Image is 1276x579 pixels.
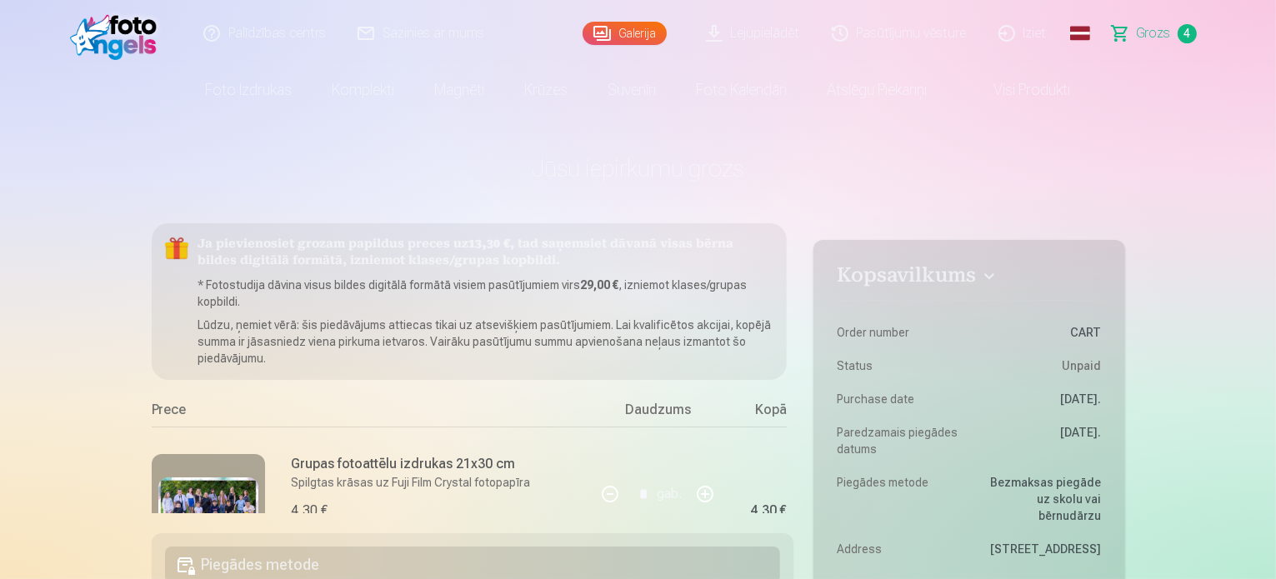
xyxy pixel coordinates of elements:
button: Kopsavilkums [837,263,1101,293]
img: /fa1 [70,7,166,60]
a: Foto kalendāri [677,67,808,113]
a: Atslēgu piekariņi [808,67,948,113]
dd: [DATE]. [978,424,1102,457]
h1: Jūsu iepirkumu grozs [152,153,1125,183]
div: 4,30 € [292,501,328,521]
b: 29,00 € [581,278,619,292]
a: Magnēti [415,67,505,113]
p: Lūdzu, ņemiet vērā: šis piedāvājums attiecas tikai uz atsevišķiem pasūtījumiem. Lai kvalificētos ... [198,317,774,367]
div: Kopā [720,400,787,427]
dd: [STREET_ADDRESS] [978,541,1102,557]
a: Suvenīri [588,67,677,113]
dt: Status [837,357,961,374]
span: 4 [1178,24,1197,43]
div: gab. [657,474,682,514]
p: * Fotostudija dāvina visus bildes digitālā formātā visiem pasūtījumiem virs , izniemot klases/gru... [198,277,774,310]
dt: Order number [837,324,961,341]
dd: [DATE]. [978,391,1102,407]
b: 13,30 € [469,238,511,251]
dt: Piegādes metode [837,474,961,524]
a: Krūzes [505,67,588,113]
dt: Purchase date [837,391,961,407]
a: Galerija [583,22,667,45]
a: Visi produkti [948,67,1091,113]
dd: Bezmaksas piegāde uz skolu vai bērnudārzu [978,474,1102,524]
a: Foto izdrukas [186,67,313,113]
h5: Ja pievienosiet grozam papildus preces uz , tad saņemsiet dāvanā visas bērna bildes digitālā form... [198,237,774,270]
dt: Paredzamais piegādes datums [837,424,961,457]
div: Daudzums [595,400,720,427]
div: 4,30 € [750,506,787,516]
dt: Address [837,541,961,557]
span: Grozs [1137,23,1171,43]
span: Unpaid [1063,357,1102,374]
p: Spilgtas krāsas uz Fuji Film Crystal fotopapīra [292,474,531,491]
h6: Grupas fotoattēlu izdrukas 21x30 cm [292,454,531,474]
dd: CART [978,324,1102,341]
div: Prece [152,400,596,427]
a: Komplekti [313,67,415,113]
